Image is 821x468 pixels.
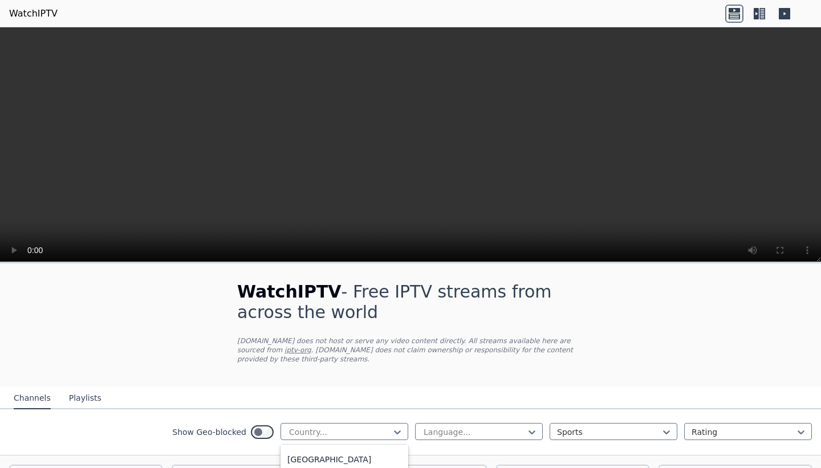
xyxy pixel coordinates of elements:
a: iptv-org [284,346,311,354]
h1: - Free IPTV streams from across the world [237,282,584,323]
label: Show Geo-blocked [172,426,246,438]
button: Playlists [69,388,101,409]
p: [DOMAIN_NAME] does not host or serve any video content directly. All streams available here are s... [237,336,584,364]
a: WatchIPTV [9,7,58,21]
span: WatchIPTV [237,282,342,302]
button: Channels [14,388,51,409]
